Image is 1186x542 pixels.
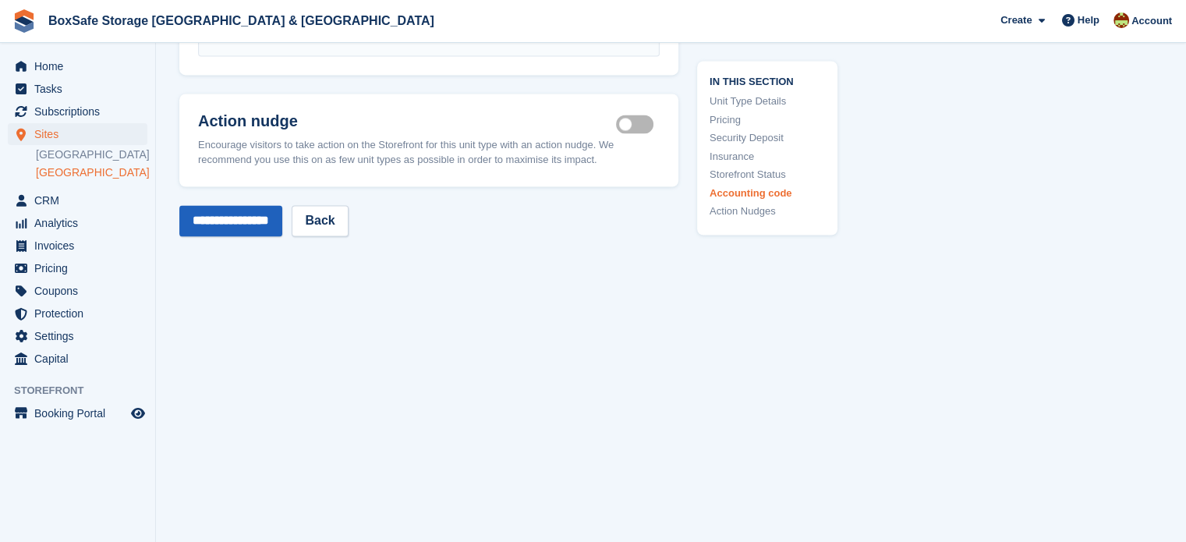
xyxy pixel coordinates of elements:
[34,235,128,257] span: Invoices
[8,190,147,211] a: menu
[12,9,36,33] img: stora-icon-8386f47178a22dfd0bd8f6a31ec36ba5ce8667c1dd55bd0f319d3a0aa187defe.svg
[8,257,147,279] a: menu
[34,123,128,145] span: Sites
[36,147,147,162] a: [GEOGRAPHIC_DATA]
[292,205,348,236] a: Back
[616,122,660,125] label: Is active
[8,212,147,234] a: menu
[34,78,128,100] span: Tasks
[129,404,147,423] a: Preview store
[198,112,616,131] h2: Action nudge
[710,131,825,147] a: Security Deposit
[34,212,128,234] span: Analytics
[34,55,128,77] span: Home
[1078,12,1099,28] span: Help
[710,168,825,183] a: Storefront Status
[34,402,128,424] span: Booking Portal
[14,383,155,399] span: Storefront
[36,165,147,180] a: [GEOGRAPHIC_DATA]
[8,78,147,100] a: menu
[34,280,128,302] span: Coupons
[8,235,147,257] a: menu
[1131,13,1172,29] span: Account
[8,402,147,424] a: menu
[8,348,147,370] a: menu
[34,190,128,211] span: CRM
[710,73,825,88] span: In this section
[710,112,825,128] a: Pricing
[34,303,128,324] span: Protection
[8,280,147,302] a: menu
[8,101,147,122] a: menu
[710,186,825,201] a: Accounting code
[710,94,825,110] a: Unit Type Details
[8,325,147,347] a: menu
[1113,12,1129,28] img: Kim
[710,204,825,220] a: Action Nudges
[8,123,147,145] a: menu
[1000,12,1032,28] span: Create
[34,101,128,122] span: Subscriptions
[34,325,128,347] span: Settings
[42,8,441,34] a: BoxSafe Storage [GEOGRAPHIC_DATA] & [GEOGRAPHIC_DATA]
[34,257,128,279] span: Pricing
[198,137,660,168] div: Encourage visitors to take action on the Storefront for this unit type with an action nudge. We r...
[710,149,825,165] a: Insurance
[8,303,147,324] a: menu
[34,348,128,370] span: Capital
[8,55,147,77] a: menu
